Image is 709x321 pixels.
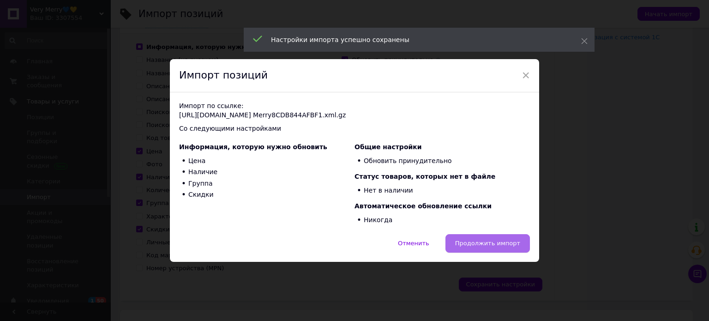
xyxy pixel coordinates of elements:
span: Общие настройки [354,143,422,151]
span: Информация, которую нужно обновить [179,143,327,151]
li: Обновить принудительно [354,155,530,167]
li: Группа [179,178,354,189]
li: Скидки [179,189,354,201]
li: Наличие [179,167,354,178]
span: Импорт по ссылке: [179,102,244,109]
span: Отменить [398,240,429,247]
span: https://www.shopeditor.com.ua/se_files/Very Merry8CDB844AFBF1.xml.gz [179,111,530,120]
li: Никогда [354,214,530,226]
span: Продолжить импорт [455,240,520,247]
div: Настройки импорта успешно сохранены [271,35,558,44]
button: Продолжить импорт [445,234,530,253]
button: Отменить [388,234,439,253]
li: Нет в наличии [354,185,530,196]
div: Со следующими настройками [179,124,530,133]
li: Цена [179,155,354,167]
div: Импорт позиций [170,59,539,92]
span: Автоматическое обновление ссылки [354,202,492,210]
span: Статус товаров, которых нет в файле [354,173,495,180]
span: × [522,67,530,83]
